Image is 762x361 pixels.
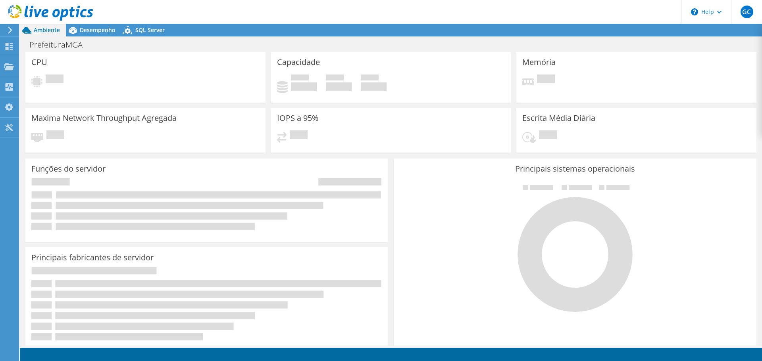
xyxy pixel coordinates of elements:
h3: CPU [31,58,47,67]
h4: 0 GiB [361,82,387,91]
span: Usado [291,74,309,82]
span: Pendente [537,74,555,85]
h3: Maxima Network Throughput Agregada [31,114,177,122]
span: Total [361,74,379,82]
h4: 0 GiB [326,82,352,91]
span: Disponível [326,74,344,82]
svg: \n [691,8,698,15]
h3: Principais sistemas operacionais [400,164,750,173]
h3: Principais fabricantes de servidor [31,253,154,262]
span: Pendente [539,130,557,141]
h3: IOPS a 95% [277,114,319,122]
h3: Capacidade [277,58,320,67]
h1: PrefeituraMGA [26,40,95,49]
span: Ambiente [34,26,60,34]
h3: Escrita Média Diária [522,114,595,122]
h3: Funções do servidor [31,164,106,173]
h4: 0 GiB [291,82,317,91]
h3: Memória [522,58,556,67]
span: Pendente [290,130,308,141]
span: Pendente [46,74,63,85]
span: SQL Server [135,26,165,34]
span: Pendente [46,130,64,141]
span: GC [741,6,753,18]
span: Desempenho [80,26,115,34]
